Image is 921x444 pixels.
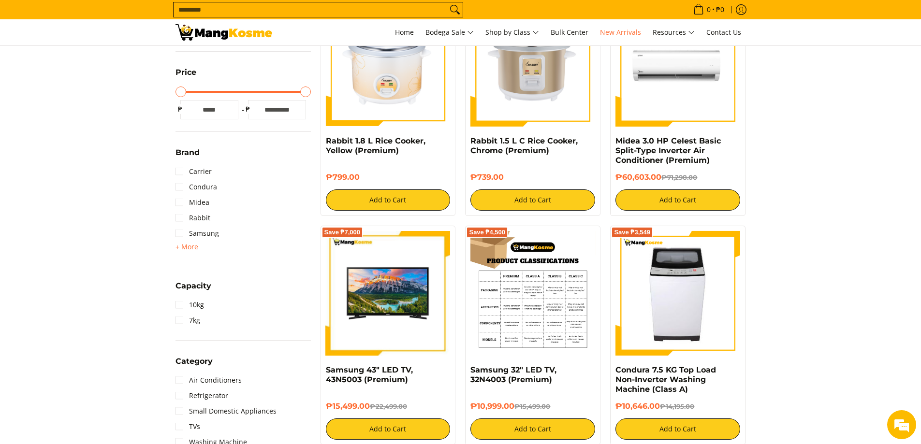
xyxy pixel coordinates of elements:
[481,19,544,45] a: Shop by Class
[243,104,253,114] span: ₱
[175,149,200,157] span: Brand
[175,419,200,434] a: TVs
[615,189,740,211] button: Add to Cart
[661,173,697,181] del: ₱71,298.00
[470,2,595,127] img: https://mangkosme.com/products/rabbit-1-5-l-c-rice-cooker-chrome-class-a
[326,189,451,211] button: Add to Cart
[648,19,700,45] a: Resources
[175,24,272,41] img: New Arrivals: Fresh Release from The Premium Brands l Mang Kosme
[447,2,463,17] button: Search
[175,403,277,419] a: Small Domestic Appliances
[702,19,746,45] a: Contact Us
[326,2,451,127] img: https://mangkosme.com/products/rabbit-1-8-l-rice-cooker-yellow-class-a
[551,28,588,37] span: Bulk Center
[469,229,505,235] span: Save ₱4,500
[175,164,212,179] a: Carrier
[485,27,539,39] span: Shop by Class
[706,28,741,37] span: Contact Us
[175,226,219,241] a: Samsung
[175,297,204,313] a: 10kg
[326,418,451,440] button: Add to Cart
[600,28,641,37] span: New Arrivals
[370,402,407,410] del: ₱22,499.00
[175,282,211,297] summary: Open
[690,4,727,15] span: •
[175,313,200,328] a: 7kg
[470,401,595,411] h6: ₱10,999.00
[175,241,198,253] summary: Open
[546,19,593,45] a: Bulk Center
[421,19,479,45] a: Bodega Sale
[175,179,217,195] a: Condura
[175,243,198,251] span: + More
[615,2,740,127] img: Midea 3.0 HP Celest Basic Split-Type Inverter Air Conditioner (Premium)
[390,19,419,45] a: Home
[615,136,721,165] a: Midea 3.0 HP Celest Basic Split-Type Inverter Air Conditioner (Premium)
[653,27,695,39] span: Resources
[175,388,228,403] a: Refrigerator
[715,6,726,13] span: ₱0
[705,6,712,13] span: 0
[175,372,242,388] a: Air Conditioners
[470,189,595,211] button: Add to Cart
[660,402,694,410] del: ₱14,195.00
[326,231,451,356] img: samsung-43-inch-led-tv-full-view- mang-kosme
[615,172,740,182] h6: ₱60,603.00
[175,195,209,210] a: Midea
[470,231,595,356] img: Samsung 32" LED TV, 32N4003 (Premium) - 0
[326,365,413,384] a: Samsung 43" LED TV, 43N5003 (Premium)
[175,104,185,114] span: ₱
[175,358,213,365] span: Category
[620,231,737,356] img: condura-7.5kg-topload-non-inverter-washing-machine-class-c-full-view-mang-kosme
[470,418,595,440] button: Add to Cart
[395,28,414,37] span: Home
[470,172,595,182] h6: ₱739.00
[326,172,451,182] h6: ₱799.00
[425,27,474,39] span: Bodega Sale
[326,401,451,411] h6: ₱15,499.00
[615,365,716,394] a: Condura 7.5 KG Top Load Non-Inverter Washing Machine (Class A)
[615,418,740,440] button: Add to Cart
[175,282,211,290] span: Capacity
[470,136,578,155] a: Rabbit 1.5 L C Rice Cooker, Chrome (Premium)
[175,210,210,226] a: Rabbit
[595,19,646,45] a: New Arrivals
[175,358,213,372] summary: Open
[615,401,740,411] h6: ₱10,646.00
[175,69,196,76] span: Price
[175,149,200,164] summary: Open
[470,365,556,384] a: Samsung 32" LED TV, 32N4003 (Premium)
[514,402,550,410] del: ₱15,499.00
[175,69,196,84] summary: Open
[324,229,361,235] span: Save ₱7,000
[614,229,650,235] span: Save ₱3,549
[326,136,425,155] a: Rabbit 1.8 L Rice Cooker, Yellow (Premium)
[282,19,746,45] nav: Main Menu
